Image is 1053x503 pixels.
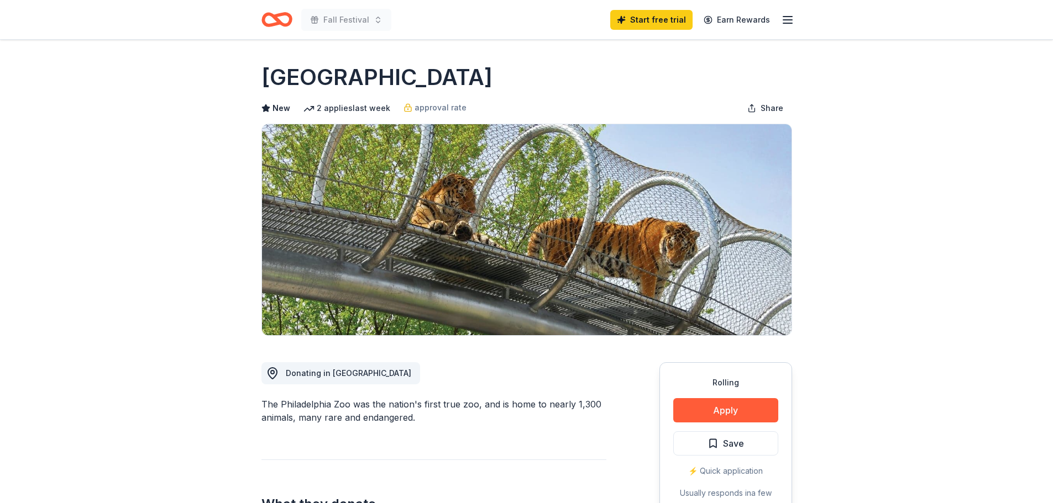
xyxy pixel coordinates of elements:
div: Rolling [673,376,778,389]
a: Start free trial [610,10,693,30]
span: New [273,102,290,115]
div: The Philadelphia Zoo was the nation's first true zoo, and is home to nearly 1,300 animals, many r... [261,398,606,424]
a: Home [261,7,292,33]
span: Save [723,436,744,451]
button: Apply [673,398,778,422]
h1: [GEOGRAPHIC_DATA] [261,62,493,93]
div: ⚡️ Quick application [673,464,778,478]
span: Fall Festival [323,13,369,27]
span: Donating in [GEOGRAPHIC_DATA] [286,368,411,378]
button: Save [673,431,778,456]
a: Earn Rewards [697,10,777,30]
a: approval rate [404,101,467,114]
button: Fall Festival [301,9,391,31]
span: Share [761,102,783,115]
button: Share [738,97,792,119]
img: Image for Philadelphia Zoo [262,124,792,335]
div: 2 applies last week [303,102,390,115]
span: approval rate [415,101,467,114]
